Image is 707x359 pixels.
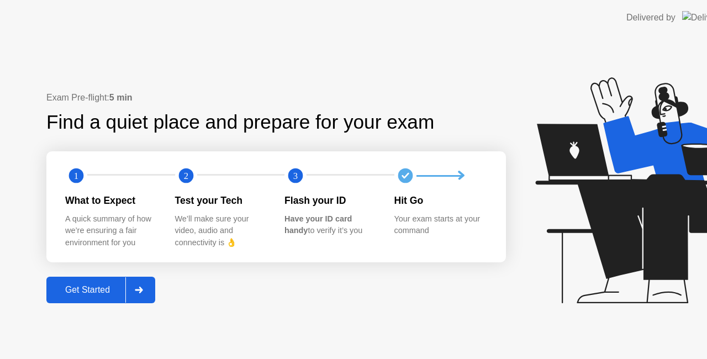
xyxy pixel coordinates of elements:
[46,108,436,137] div: Find a quiet place and prepare for your exam
[284,193,377,208] div: Flash your ID
[293,171,298,181] text: 3
[394,213,487,237] div: Your exam starts at your command
[65,193,157,208] div: What to Expect
[65,213,157,249] div: A quick summary of how we’re ensuring a fair environment for you
[175,193,267,208] div: Test your Tech
[183,171,188,181] text: 2
[626,11,676,24] div: Delivered by
[284,214,352,235] b: Have your ID card handy
[109,93,133,102] b: 5 min
[394,193,487,208] div: Hit Go
[175,213,267,249] div: We’ll make sure your video, audio and connectivity is 👌
[50,285,125,295] div: Get Started
[46,91,506,104] div: Exam Pre-flight:
[46,277,155,303] button: Get Started
[74,171,78,181] text: 1
[284,213,377,237] div: to verify it’s you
